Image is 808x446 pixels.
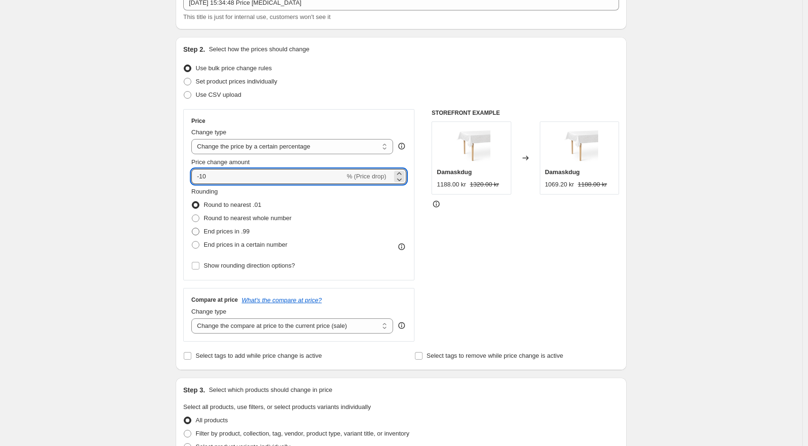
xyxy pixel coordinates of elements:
span: Change type [191,129,226,136]
div: help [397,321,406,330]
span: Select tags to add while price change is active [196,352,322,359]
span: Round to nearest whole number [204,214,291,222]
span: Filter by product, collection, tag, vendor, product type, variant title, or inventory [196,430,409,437]
input: -15 [191,169,345,184]
strike: 1320.00 kr [470,180,499,189]
img: arne-jacobsen-tablecloth-white-pack-2-new-final_80x.webp [560,127,598,165]
span: Use CSV upload [196,91,241,98]
span: Damaskdug [437,168,472,176]
div: 1188.00 kr [437,180,466,189]
span: Select all products, use filters, or select products variants individually [183,403,371,410]
div: 1069.20 kr [545,180,574,189]
span: Use bulk price change rules [196,65,272,72]
span: All products [196,417,228,424]
h3: Price [191,117,205,125]
h6: STOREFRONT EXAMPLE [432,109,619,117]
div: help [397,141,406,151]
span: Set product prices individually [196,78,277,85]
h2: Step 2. [183,45,205,54]
span: % (Price drop) [347,173,386,180]
span: Change type [191,308,226,315]
span: Damaskdug [545,168,580,176]
span: Show rounding direction options? [204,262,295,269]
span: Rounding [191,188,218,195]
h3: Compare at price [191,296,238,304]
span: This title is just for internal use, customers won't see it [183,13,330,20]
button: What's the compare at price? [242,297,322,304]
span: Round to nearest .01 [204,201,261,208]
span: Select tags to remove while price change is active [427,352,564,359]
span: End prices in .99 [204,228,250,235]
p: Select which products should change in price [209,385,332,395]
strike: 1188.00 kr [578,180,607,189]
span: End prices in a certain number [204,241,287,248]
img: arne-jacobsen-tablecloth-white-pack-2-new-final_80x.webp [452,127,490,165]
span: Price change amount [191,158,250,166]
h2: Step 3. [183,385,205,395]
p: Select how the prices should change [209,45,310,54]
